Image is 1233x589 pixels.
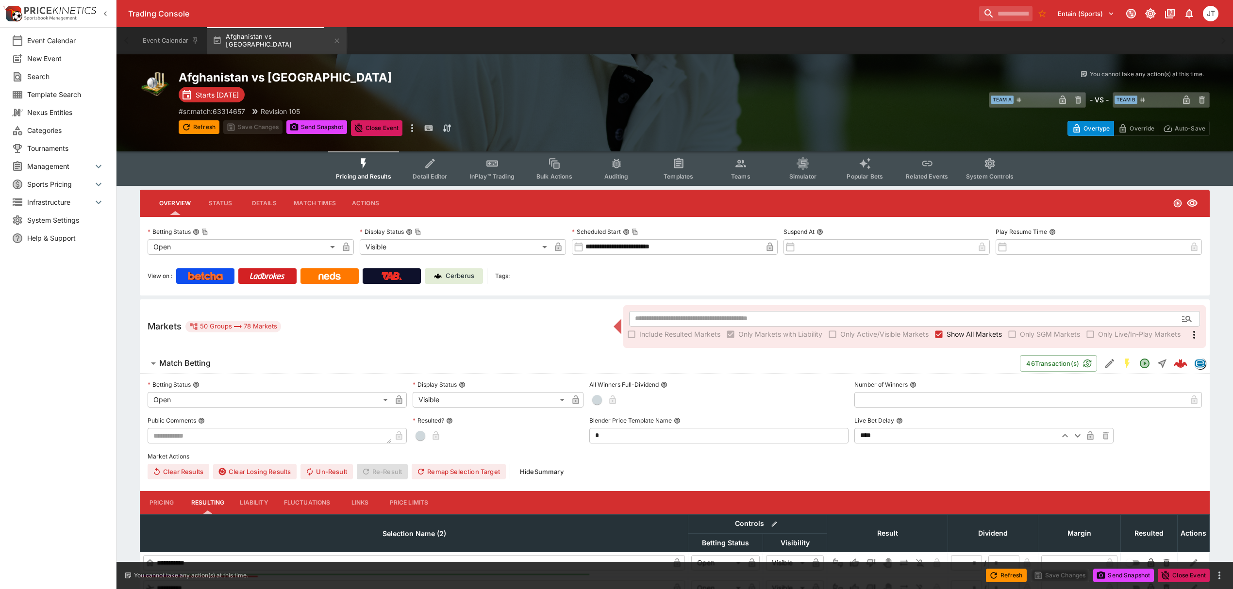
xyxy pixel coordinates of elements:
button: Resulted? [446,417,453,424]
label: Tags: [495,268,510,284]
p: Blender Price Template Name [589,416,672,425]
span: Help & Support [27,233,104,243]
div: / [984,558,986,568]
div: Event type filters [328,151,1021,186]
p: Auto-Save [1175,123,1205,133]
span: Pricing and Results [336,173,391,180]
button: Betting StatusCopy To Clipboard [193,229,200,235]
th: Margin [1038,514,1121,552]
div: Trading Console [128,9,975,19]
button: Liability [232,491,276,514]
p: You cannot take any action(s) at this time. [134,571,248,580]
span: Detail Editor [413,173,447,180]
p: Copy To Clipboard [179,106,245,116]
button: Open [1136,355,1153,372]
a: Cerberus [425,268,483,284]
button: Overview [151,192,199,215]
span: Un-Result [300,464,352,479]
img: PriceKinetics [24,7,96,14]
svg: Open [1139,358,1150,369]
th: Result [827,514,948,552]
div: 50 Groups 78 Markets [189,321,277,332]
img: Ladbrokes [250,272,285,280]
p: Betting Status [148,228,191,236]
img: betradar [1195,358,1205,369]
span: Team A [991,96,1014,104]
p: Starts [DATE] [196,90,239,100]
p: Override [1130,123,1154,133]
button: Refresh [179,120,219,134]
img: TabNZ [382,272,402,280]
span: Simulator [789,173,816,180]
button: Connected to PK [1122,5,1140,22]
img: PriceKinetics Logo [3,4,22,23]
button: Open [1178,310,1196,327]
span: Management [27,161,93,171]
button: Status [199,192,242,215]
p: Revision 105 [261,106,300,116]
h5: Markets [148,321,182,332]
button: Override [1114,121,1159,136]
svg: Visible [1186,197,1198,209]
span: Team B [1115,96,1137,104]
div: Visible [413,392,568,408]
p: You cannot take any action(s) at this time. [1090,70,1204,79]
span: Include Resulted Markets [639,329,720,339]
img: logo-cerberus--red.svg [1174,357,1187,370]
a: cd67ffd2-4fd6-4198-8a29-ea826e9c3771 [1171,354,1190,373]
img: Sportsbook Management [24,16,77,20]
span: Infrastructure [27,197,93,207]
span: System Controls [966,173,1014,180]
span: InPlay™ Trading [470,173,515,180]
p: Public Comments [148,416,196,425]
button: more [1214,570,1225,581]
button: Copy To Clipboard [632,229,638,235]
img: Cerberus [434,272,442,280]
p: Live Bet Delay [854,416,894,425]
button: Push [896,555,912,571]
p: All Winners Full-Dividend [589,380,659,389]
button: Afghanistan vs [GEOGRAPHIC_DATA] [207,27,347,54]
button: Resulting [183,491,232,514]
button: No Bookmarks [1034,6,1050,21]
th: Dividend [948,514,1038,552]
p: Overtype [1083,123,1110,133]
button: Send Snapshot [1093,569,1154,582]
button: Refresh [986,569,1027,582]
button: Links [338,491,382,514]
button: Eliminated In Play [913,555,928,571]
button: Pricing [140,491,183,514]
span: System Settings [27,215,104,225]
p: Play Resume Time [996,228,1047,236]
button: Send Snapshot [286,120,347,134]
p: Cerberus [446,271,474,281]
div: Open [691,555,744,571]
button: Void [880,555,895,571]
div: Start From [1067,121,1210,136]
button: Betting Status [193,381,200,388]
label: View on : [148,268,172,284]
button: Event Calendar [137,27,205,54]
h6: Match Betting [159,358,211,368]
p: Betting Status [148,380,191,389]
svg: More [1188,329,1200,341]
svg: Open [1173,198,1183,208]
button: Live Bet Delay [896,417,903,424]
span: Betting Status [691,537,760,549]
span: Popular Bets [847,173,883,180]
span: Categories [27,125,104,135]
button: Joshua Thomson [1200,3,1221,24]
span: Bulk Actions [536,173,572,180]
span: Templates [664,173,693,180]
p: Number of Winners [854,380,908,389]
button: Number of Winners [910,381,916,388]
div: Open [148,239,338,255]
button: Not Set [830,555,846,571]
button: Blender Price Template Name [674,417,681,424]
button: Win [847,555,862,571]
button: Lose [863,555,879,571]
span: Event Calendar [27,35,104,46]
button: Public Comments [198,417,205,424]
p: Display Status [413,380,457,389]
